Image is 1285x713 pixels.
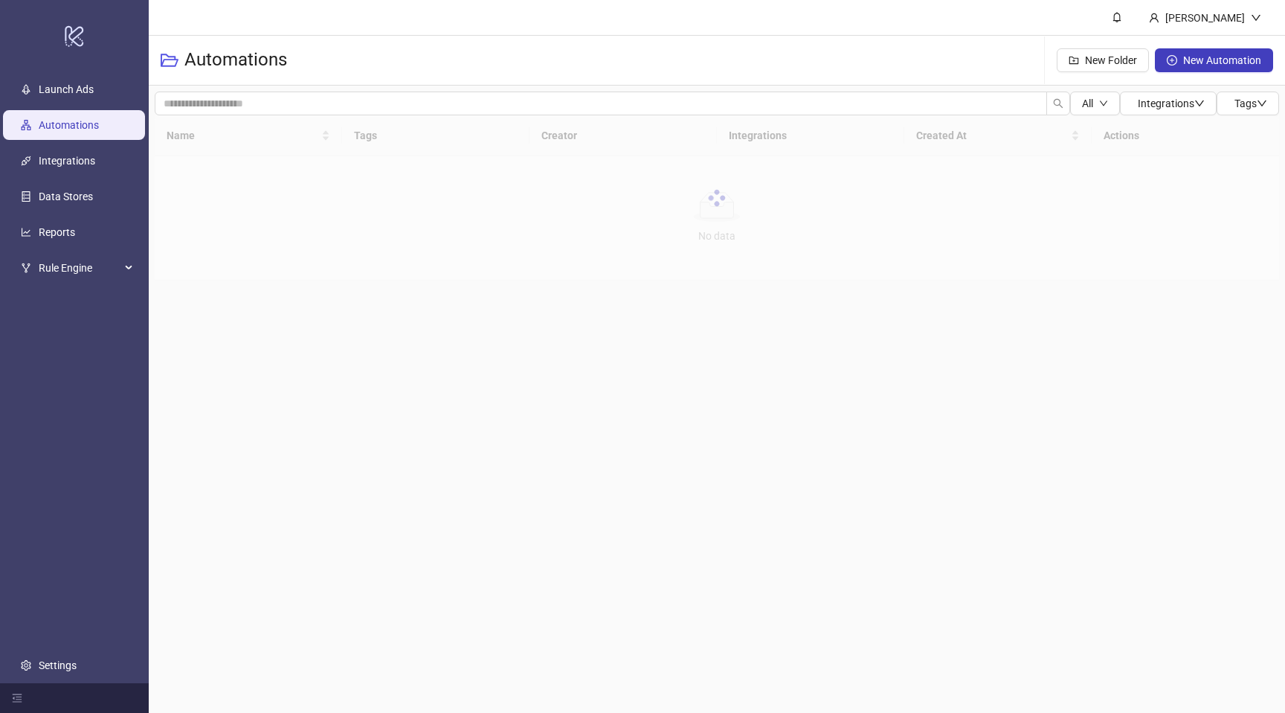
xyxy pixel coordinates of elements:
[39,155,95,167] a: Integrations
[1138,97,1205,109] span: Integrations
[21,263,31,273] span: fork
[1257,98,1267,109] span: down
[1183,54,1261,66] span: New Automation
[1057,48,1149,72] button: New Folder
[1155,48,1273,72] button: New Automation
[184,48,287,72] h3: Automations
[1194,98,1205,109] span: down
[1070,92,1120,115] button: Alldown
[1085,54,1137,66] span: New Folder
[1120,92,1217,115] button: Integrationsdown
[1167,55,1177,65] span: plus-circle
[39,226,75,238] a: Reports
[1053,98,1063,109] span: search
[1099,99,1108,108] span: down
[1159,10,1251,26] div: [PERSON_NAME]
[1234,97,1267,109] span: Tags
[39,659,77,671] a: Settings
[1082,97,1093,109] span: All
[39,83,94,95] a: Launch Ads
[1251,13,1261,23] span: down
[1149,13,1159,23] span: user
[39,253,120,283] span: Rule Engine
[39,119,99,131] a: Automations
[161,51,178,69] span: folder-open
[39,191,93,202] a: Data Stores
[1069,55,1079,65] span: folder-add
[1112,12,1122,22] span: bell
[1217,92,1279,115] button: Tagsdown
[12,693,22,703] span: menu-fold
